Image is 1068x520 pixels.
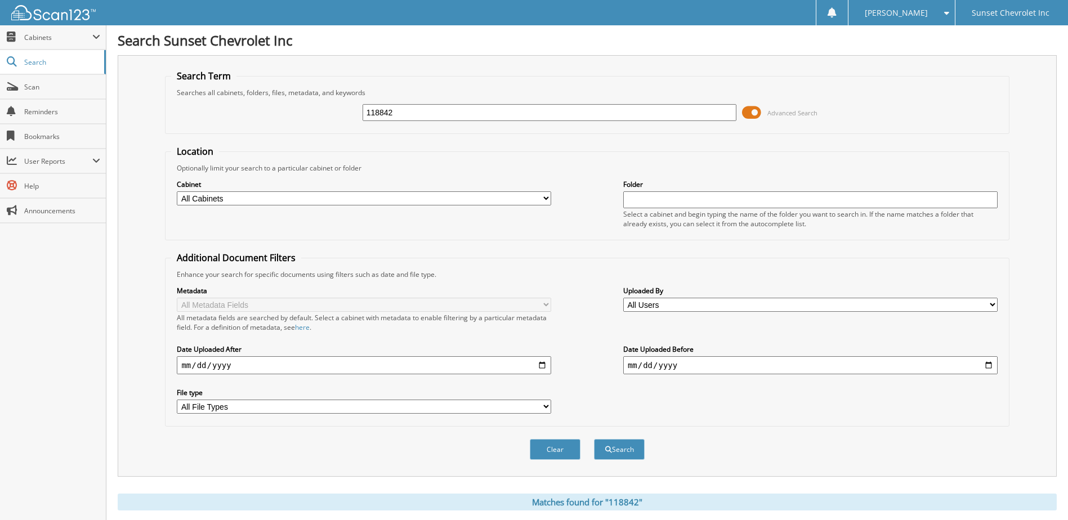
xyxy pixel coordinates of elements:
[177,388,551,397] label: File type
[171,270,1003,279] div: Enhance your search for specific documents using filters such as date and file type.
[177,286,551,295] label: Metadata
[177,180,551,189] label: Cabinet
[24,206,100,216] span: Announcements
[623,356,998,374] input: end
[24,107,100,116] span: Reminders
[623,344,998,354] label: Date Uploaded Before
[171,252,301,264] legend: Additional Document Filters
[972,10,1049,16] span: Sunset Chevrolet Inc
[171,163,1003,173] div: Optionally limit your search to a particular cabinet or folder
[24,82,100,92] span: Scan
[177,356,551,374] input: start
[865,10,928,16] span: [PERSON_NAME]
[177,344,551,354] label: Date Uploaded After
[118,494,1057,510] div: Matches found for "118842"
[171,70,236,82] legend: Search Term
[171,145,219,158] legend: Location
[24,156,92,166] span: User Reports
[118,31,1057,50] h1: Search Sunset Chevrolet Inc
[24,33,92,42] span: Cabinets
[594,439,645,460] button: Search
[171,88,1003,97] div: Searches all cabinets, folders, files, metadata, and keywords
[530,439,580,460] button: Clear
[767,109,817,117] span: Advanced Search
[11,5,96,20] img: scan123-logo-white.svg
[24,57,99,67] span: Search
[623,286,998,295] label: Uploaded By
[177,313,551,332] div: All metadata fields are searched by default. Select a cabinet with metadata to enable filtering b...
[623,209,998,228] div: Select a cabinet and begin typing the name of the folder you want to search in. If the name match...
[623,180,998,189] label: Folder
[295,322,310,332] a: here
[24,181,100,191] span: Help
[24,132,100,141] span: Bookmarks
